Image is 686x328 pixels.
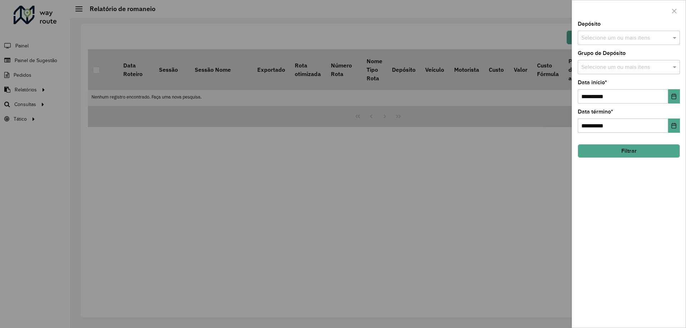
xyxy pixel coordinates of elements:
button: Choose Date [668,118,680,133]
label: Data início [578,78,607,87]
button: Filtrar [578,144,680,158]
label: Grupo de Depósito [578,49,626,57]
label: Depósito [578,20,601,28]
label: Data término [578,107,613,116]
button: Choose Date [668,89,680,104]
